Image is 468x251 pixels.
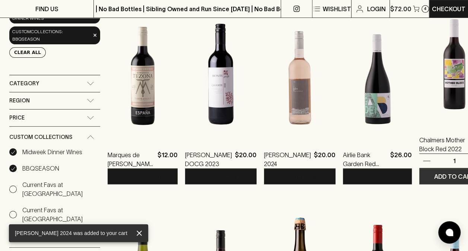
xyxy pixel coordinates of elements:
[22,147,82,156] p: Midweek Dinner Wines
[390,150,412,168] p: $26.00
[108,9,178,139] img: Marques de Tezona Tempranillo 2024
[108,169,178,184] button: ADD TO CART
[12,28,90,43] span: customCollections: BBQSEASON
[93,31,97,39] span: ×
[9,96,30,105] span: Region
[185,150,232,168] a: [PERSON_NAME] DOCG 2023
[9,79,39,88] span: Category
[201,172,241,181] p: ADD TO CART
[122,172,163,181] p: ADD TO CART
[9,113,25,123] span: Price
[445,157,463,165] p: 1
[22,180,100,198] p: Current Favs at [GEOGRAPHIC_DATA]
[235,150,257,168] p: $20.00
[9,47,46,58] button: Clear All
[22,164,59,173] p: BBQSEASON
[9,133,72,142] span: Custom Collections
[343,150,387,168] a: Airlie Bank Garden Red 2022
[367,4,386,13] p: Login
[314,150,335,168] p: $20.00
[185,169,257,184] button: ADD TO CART
[264,9,335,139] img: Jules Rosé 2024
[157,150,178,168] p: $12.00
[390,4,411,13] p: $72.00
[419,136,465,153] a: Chalmers Mother Block Red 2022
[15,226,127,240] div: [PERSON_NAME] 2024 was added to your cart
[323,4,351,13] p: Wishlist
[264,150,311,168] a: [PERSON_NAME] 2024
[424,7,426,11] p: 4
[9,109,100,126] div: Price
[35,4,58,13] p: FIND US
[343,9,412,139] img: Airlie Bank Garden Red 2022
[446,229,453,236] img: bubble-icon
[185,9,257,139] img: Monteguelfo Chianti DOCG 2023
[22,206,100,223] p: Current Favs at [GEOGRAPHIC_DATA]
[108,150,155,168] a: Marques de [PERSON_NAME] 2024
[280,172,320,181] p: ADD TO CART
[133,227,145,239] button: close
[264,169,335,184] button: ADD TO CART
[432,4,465,13] p: Checkout
[9,75,100,92] div: Category
[9,127,100,148] div: Custom Collections
[9,92,100,109] div: Region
